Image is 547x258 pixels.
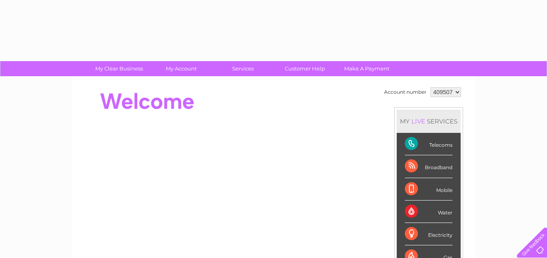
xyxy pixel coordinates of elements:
div: MY SERVICES [397,110,461,133]
a: My Clear Business [86,61,153,76]
a: Customer Help [271,61,338,76]
div: Electricity [405,223,453,245]
a: My Account [147,61,215,76]
div: Mobile [405,178,453,201]
div: LIVE [410,117,427,125]
div: Telecoms [405,133,453,155]
div: Broadband [405,155,453,178]
div: Water [405,201,453,223]
a: Services [209,61,277,76]
td: Account number [382,85,428,99]
a: Make A Payment [333,61,400,76]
